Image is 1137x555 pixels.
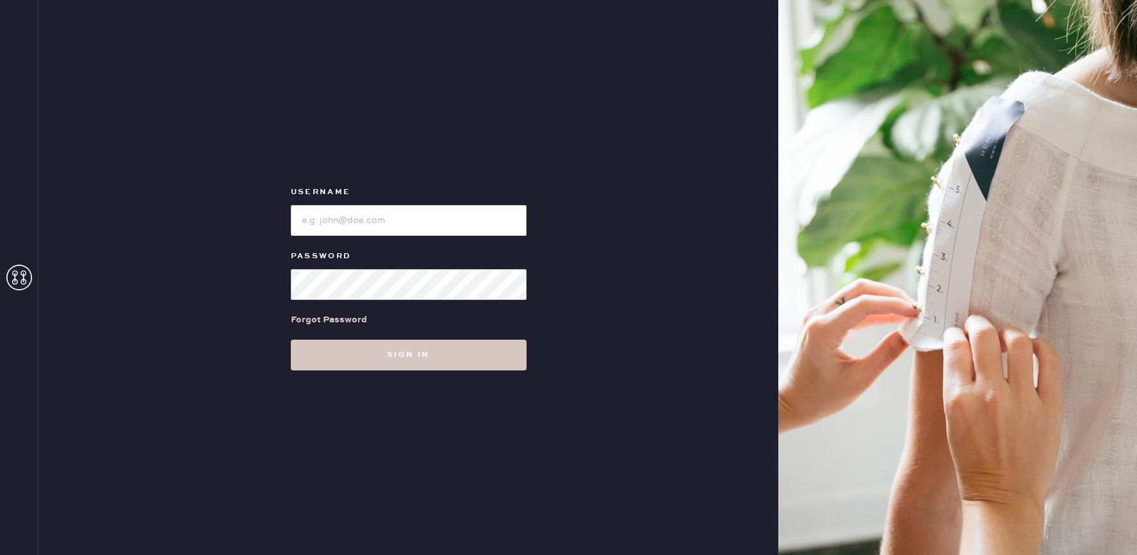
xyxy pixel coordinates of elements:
[291,205,527,236] input: e.g. john@doe.com
[291,313,367,327] div: Forgot Password
[291,340,527,370] button: Sign in
[291,300,367,340] a: Forgot Password
[291,185,527,200] label: Username
[291,249,527,264] label: Password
